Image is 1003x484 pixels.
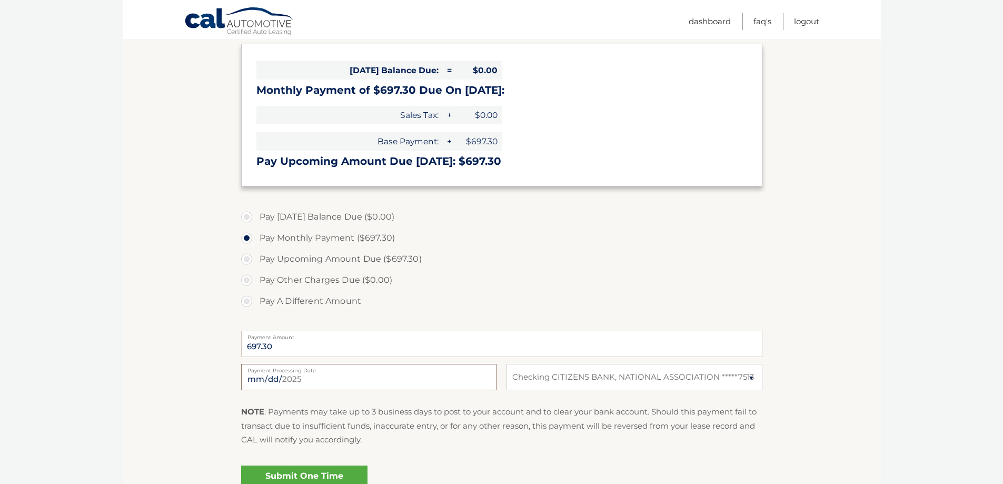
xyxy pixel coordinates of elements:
[443,61,454,80] span: =
[689,13,731,30] a: Dashboard
[241,331,762,339] label: Payment Amount
[454,61,502,80] span: $0.00
[241,270,762,291] label: Pay Other Charges Due ($0.00)
[256,132,443,151] span: Base Payment:
[184,7,295,37] a: Cal Automotive
[443,106,454,124] span: +
[454,106,502,124] span: $0.00
[241,206,762,228] label: Pay [DATE] Balance Due ($0.00)
[241,407,264,417] strong: NOTE
[241,405,762,447] p: : Payments may take up to 3 business days to post to your account and to clear your bank account....
[241,291,762,312] label: Pay A Different Amount
[753,13,771,30] a: FAQ's
[256,61,443,80] span: [DATE] Balance Due:
[454,132,502,151] span: $697.30
[443,132,454,151] span: +
[256,155,747,168] h3: Pay Upcoming Amount Due [DATE]: $697.30
[241,364,496,372] label: Payment Processing Date
[794,13,819,30] a: Logout
[241,249,762,270] label: Pay Upcoming Amount Due ($697.30)
[241,331,762,357] input: Payment Amount
[241,228,762,249] label: Pay Monthly Payment ($697.30)
[241,364,496,390] input: Payment Date
[256,84,747,97] h3: Monthly Payment of $697.30 Due On [DATE]:
[256,106,443,124] span: Sales Tax:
